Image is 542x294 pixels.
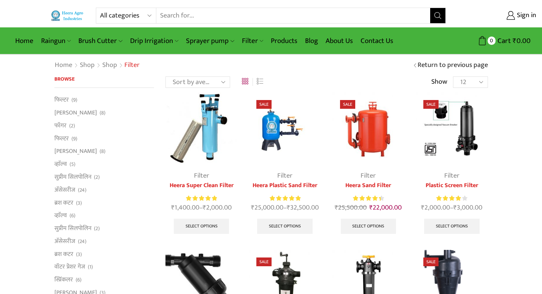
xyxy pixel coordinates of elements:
a: Home [11,32,37,50]
span: (9) [72,96,77,104]
bdi: 2,000.00 [421,202,450,213]
select: Shop order [165,76,230,88]
a: Heera Plastic Sand Filter [249,181,321,190]
span: (8) [100,148,105,155]
a: Blog [301,32,322,50]
a: ब्रश कटर [54,248,73,261]
a: [PERSON_NAME] [54,106,97,119]
span: (5) [70,161,75,168]
span: (2) [94,225,100,232]
button: Search button [430,8,445,23]
img: Heera Sand Filter [332,92,404,164]
a: अ‍ॅसेसरीज [54,183,75,196]
a: सुप्रीम सिलपोलिन [54,170,91,183]
a: फॉगर [54,119,67,132]
bdi: 32,500.00 [287,202,319,213]
a: Brush Cutter [75,32,126,50]
a: Products [267,32,301,50]
div: Rated 4.50 out of 5 [353,194,384,202]
div: Rated 5.00 out of 5 [270,194,300,202]
bdi: 2,000.00 [203,202,232,213]
bdi: 25,000.00 [251,202,283,213]
span: ₹ [335,202,338,213]
img: Heera Plastic Sand Filter [249,92,321,164]
a: Plastic Screen Filter [416,181,488,190]
a: 0 Cart ₹0.00 [453,34,531,48]
h1: Filter [124,61,140,70]
a: Filter [277,170,292,181]
input: Search for... [156,8,431,23]
a: [PERSON_NAME] [54,145,97,158]
span: ₹ [171,202,175,213]
a: Filter [444,170,459,181]
a: Select options for “Heera Super Clean Filter” [174,219,229,234]
span: Sale [423,100,439,109]
span: (24) [78,186,86,194]
span: Sale [256,100,272,109]
a: अ‍ॅसेसरीज [54,235,75,248]
span: Browse [54,75,75,83]
a: ब्रश कटर [54,196,73,209]
a: Select options for “Plastic Screen Filter” [424,219,480,234]
a: स्प्रिंकलर [54,273,73,286]
a: Select options for “Heera Sand Filter” [341,219,396,234]
span: Sale [340,100,355,109]
a: फिल्टर [54,95,69,106]
span: – [165,203,237,213]
bdi: 25,500.00 [335,202,367,213]
img: Heera-super-clean-filter [165,92,237,164]
span: Cart [496,36,511,46]
a: व्हाॅल्व [54,158,67,171]
nav: Breadcrumb [54,60,140,70]
a: Filter [194,170,209,181]
span: ₹ [251,202,254,213]
bdi: 0.00 [513,35,531,47]
a: Raingun [37,32,75,50]
span: – [249,203,321,213]
a: सुप्रीम सिलपोलिन [54,222,91,235]
span: ₹ [203,202,206,213]
a: वॉटर प्रेशर गेज [54,261,85,273]
span: 0 [488,37,496,44]
span: (3) [76,251,82,258]
a: Shop [102,60,118,70]
a: About Us [322,32,357,50]
span: (8) [100,109,105,117]
a: Filter [361,170,376,181]
span: (1) [88,263,93,271]
a: व्हाॅल्व [54,209,67,222]
span: (2) [69,122,75,130]
span: ₹ [513,35,517,47]
bdi: 1,400.00 [171,202,199,213]
a: Home [54,60,73,70]
span: (6) [76,276,81,284]
a: Drip Irrigation [126,32,182,50]
a: Filter [238,32,267,50]
span: Show [431,77,447,87]
span: ₹ [453,202,457,213]
span: (6) [70,212,75,219]
a: Heera Super Clean Filter [165,181,237,190]
span: Rated out of 5 [186,194,217,202]
span: Sale [423,257,439,266]
span: – [416,203,488,213]
span: ₹ [369,202,373,213]
span: Sale [256,257,272,266]
span: (2) [94,173,100,181]
a: Return to previous page [418,60,488,70]
a: Select options for “Heera Plastic Sand Filter” [257,219,313,234]
a: फिल्टर [54,132,69,145]
span: ₹ [421,202,424,213]
div: Rated 5.00 out of 5 [186,194,217,202]
a: Contact Us [357,32,397,50]
img: Plastic Screen Filter [416,92,488,164]
a: Shop [79,60,95,70]
span: Rated out of 5 [270,194,300,202]
span: (3) [76,199,82,207]
span: (9) [72,135,77,143]
div: Rated 4.00 out of 5 [436,194,467,202]
span: Rated out of 5 [436,194,461,202]
span: ₹ [287,202,290,213]
a: Sign in [457,9,536,22]
span: Sign in [515,11,536,21]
